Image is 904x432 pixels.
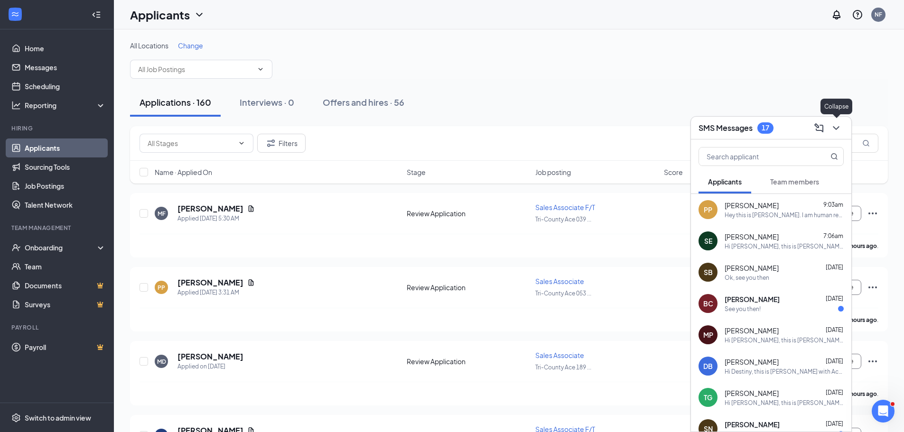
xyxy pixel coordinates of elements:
svg: Filter [265,138,277,149]
b: 11 hours ago [842,390,877,397]
b: 7 hours ago [846,316,877,323]
svg: Document [247,205,255,212]
div: SE [704,236,712,246]
div: Team Management [11,224,104,232]
span: [PERSON_NAME] [725,326,779,335]
span: [DATE] [826,326,843,333]
span: [PERSON_NAME] [725,357,779,367]
span: 7:06am [823,232,843,239]
svg: QuestionInfo [852,9,863,20]
div: DB [703,361,713,371]
div: Payroll [11,323,104,331]
div: Review Application [407,209,530,218]
div: SB [704,267,713,277]
div: Applied [DATE] 5:30 AM [177,214,255,223]
h1: Applicants [130,7,190,23]
svg: ComposeMessage [813,122,825,134]
div: Applied on [DATE] [177,362,243,371]
span: Change [178,41,203,50]
span: Stage [407,167,426,177]
div: Hi [PERSON_NAME], this is [PERSON_NAME] from Ace Hardware in [GEOGRAPHIC_DATA], I have a full tim... [725,399,844,407]
a: DocumentsCrown [25,276,106,295]
span: [PERSON_NAME] [725,388,779,398]
svg: Settings [11,413,21,423]
div: Onboarding [25,243,98,252]
span: [PERSON_NAME] [725,420,780,429]
span: [DATE] [826,420,843,427]
svg: ChevronDown [238,139,245,147]
span: Team members [770,177,819,186]
div: Ok, see you then [725,274,769,282]
a: Job Postings [25,176,106,195]
svg: Ellipses [867,282,878,293]
span: Name · Applied On [155,167,212,177]
div: MD [157,358,166,366]
svg: Document [247,279,255,286]
svg: WorkstreamLogo [10,9,20,19]
svg: ChevronDown [830,122,842,134]
span: [DATE] [826,295,843,302]
button: ComposeMessage [811,120,827,136]
span: Tri-County Ace 039 ... [535,216,591,223]
h5: [PERSON_NAME] [177,277,243,288]
span: [PERSON_NAME] [725,201,779,210]
div: TG [704,393,712,402]
span: Applicants [708,177,742,186]
div: 17 [762,124,769,132]
input: All Job Postings [138,64,253,74]
span: [DATE] [826,389,843,396]
a: Scheduling [25,77,106,96]
div: Collapse [820,99,852,114]
button: ChevronDown [829,120,844,136]
span: All Locations [130,41,168,50]
svg: UserCheck [11,243,21,252]
div: Hi [PERSON_NAME], this is [PERSON_NAME] at Ace hardware in [GEOGRAPHIC_DATA], would you be availa... [725,336,844,344]
svg: ChevronDown [194,9,205,20]
a: Talent Network [25,195,106,214]
svg: Notifications [831,9,842,20]
button: Filter Filters [257,134,306,153]
div: PP [158,284,165,292]
span: [DATE] [826,358,843,365]
a: Applicants [25,138,106,157]
div: Hi [PERSON_NAME], this is [PERSON_NAME] with Ace Hardware in [GEOGRAPHIC_DATA], would you be avai... [725,242,844,250]
span: [PERSON_NAME] [725,294,780,304]
svg: Collapse [92,10,101,19]
div: Hiring [11,124,104,132]
div: Offers and hires · 56 [323,96,404,108]
svg: Ellipses [867,208,878,219]
h5: [PERSON_NAME] [177,203,243,214]
span: Tri-County Ace 189 ... [535,364,591,371]
div: Hi Destiny, this is [PERSON_NAME] with Ace Hardware in [GEOGRAPHIC_DATA], would you be available ... [725,368,844,376]
span: 9:03am [823,201,843,208]
svg: MagnifyingGlass [862,139,870,147]
svg: Ellipses [867,356,878,367]
a: Messages [25,58,106,77]
svg: ChevronDown [257,65,264,73]
span: [PERSON_NAME] [725,232,779,241]
div: See you then! [725,305,761,313]
span: Job posting [535,167,571,177]
div: BC [703,299,713,308]
div: Applied [DATE] 3:31 AM [177,288,255,297]
a: Sourcing Tools [25,157,106,176]
h3: SMS Messages [699,123,753,133]
div: Reporting [25,101,106,110]
div: MF [158,210,166,218]
div: Review Application [407,283,530,292]
div: Review Application [407,357,530,366]
svg: Analysis [11,101,21,110]
span: [DATE] [826,264,843,271]
span: Score [664,167,683,177]
div: Hey this is [PERSON_NAME]. I am human resource/training coordinator for Tri-County Ace. I actuall... [725,211,844,219]
b: 5 hours ago [846,242,877,249]
svg: MagnifyingGlass [830,153,838,160]
div: Switch to admin view [25,413,91,423]
div: MP [703,330,713,340]
div: Applications · 160 [140,96,211,108]
div: Interviews · 0 [240,96,294,108]
div: PP [704,205,712,214]
span: Sales Associate [535,351,584,359]
h5: [PERSON_NAME] [177,351,243,362]
div: NF [875,10,882,18]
